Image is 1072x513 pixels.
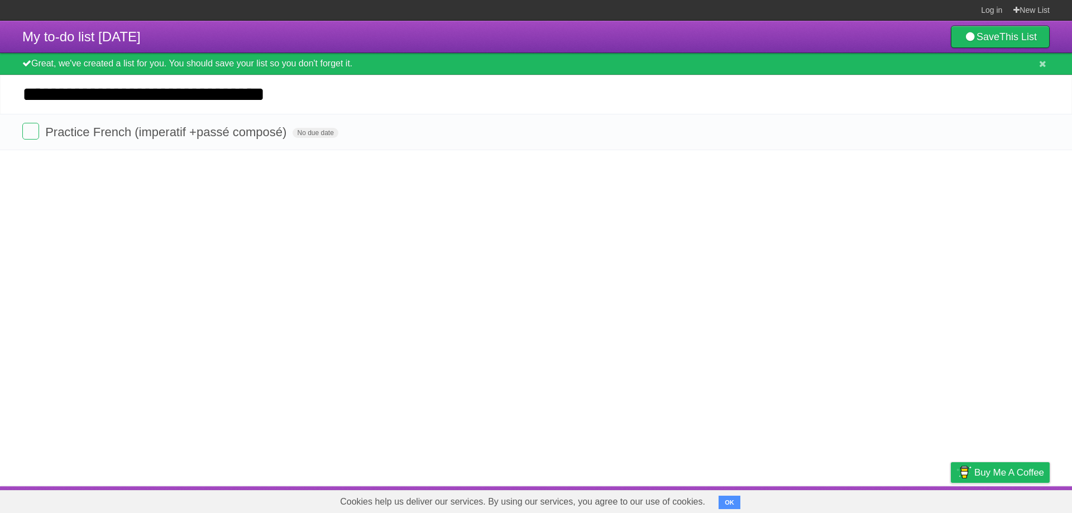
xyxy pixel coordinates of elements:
[951,462,1050,483] a: Buy me a coffee
[956,463,971,482] img: Buy me a coffee
[979,489,1050,510] a: Suggest a feature
[898,489,923,510] a: Terms
[802,489,826,510] a: About
[22,29,141,44] span: My to-do list [DATE]
[839,489,884,510] a: Developers
[999,31,1037,42] b: This List
[936,489,965,510] a: Privacy
[45,125,289,139] span: Practice French (imperatif +passé composé)
[719,496,740,509] button: OK
[951,26,1050,48] a: SaveThis List
[974,463,1044,482] span: Buy me a coffee
[329,491,716,513] span: Cookies help us deliver our services. By using our services, you agree to our use of cookies.
[293,128,338,138] span: No due date
[22,123,39,140] label: Done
